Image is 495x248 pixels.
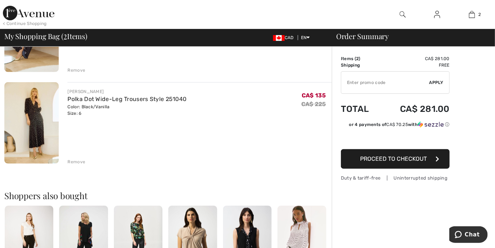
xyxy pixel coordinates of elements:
[273,35,297,40] span: CAD
[341,149,450,169] button: Proceed to Checkout
[327,33,491,40] div: Order Summary
[301,101,326,108] s: CA$ 225
[380,62,450,68] td: Free
[67,88,186,95] div: [PERSON_NAME]
[349,121,450,128] div: or 4 payments of with
[449,226,488,244] iframe: Opens a widget where you can chat to one of our agents
[341,130,450,147] iframe: PayPal-paypal
[469,10,475,19] img: My Bag
[380,55,450,62] td: CA$ 281.00
[4,191,332,200] h2: Shoppers also bought
[341,72,429,93] input: Promo code
[455,10,489,19] a: 2
[301,35,310,40] span: EN
[3,20,47,27] div: < Continue Shopping
[428,10,446,19] a: Sign In
[67,67,85,73] div: Remove
[67,104,186,117] div: Color: Black/Vanilla Size: 6
[341,97,380,121] td: Total
[380,97,450,121] td: CA$ 281.00
[418,121,444,128] img: Sezzle
[429,79,444,86] span: Apply
[341,175,450,181] div: Duty & tariff-free | Uninterrupted shipping
[273,35,285,41] img: Canadian Dollar
[434,10,440,19] img: My Info
[479,11,481,18] span: 2
[67,159,85,165] div: Remove
[302,92,326,99] span: CA$ 135
[400,10,406,19] img: search the website
[341,121,450,130] div: or 4 payments ofCA$ 70.25withSezzle Click to learn more about Sezzle
[356,56,359,61] span: 2
[386,122,408,127] span: CA$ 70.25
[63,31,67,40] span: 2
[3,6,54,20] img: 1ère Avenue
[4,82,59,164] img: Polka Dot Wide-Leg Trousers Style 251040
[360,155,427,162] span: Proceed to Checkout
[67,96,186,102] a: Polka Dot Wide-Leg Trousers Style 251040
[341,62,380,68] td: Shipping
[341,55,380,62] td: Items ( )
[4,33,87,40] span: My Shopping Bag ( Items)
